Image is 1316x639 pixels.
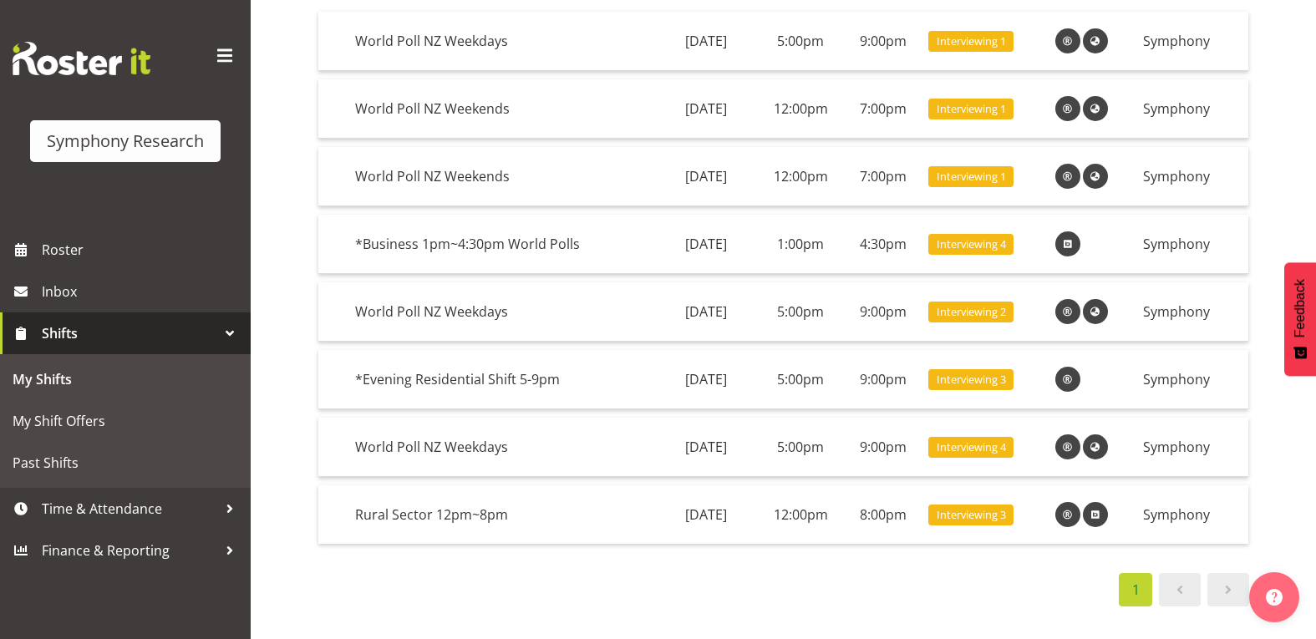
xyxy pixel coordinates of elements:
td: 9:00pm [844,282,922,342]
td: World Poll NZ Weekdays [348,282,654,342]
span: Interviewing 3 [937,507,1006,523]
span: Feedback [1293,279,1308,337]
span: Inbox [42,279,242,304]
td: 7:00pm [844,147,922,206]
td: 5:00pm [757,350,844,409]
td: [DATE] [654,215,757,274]
td: World Poll NZ Weekdays [348,12,654,71]
td: 7:00pm [844,79,922,139]
td: 5:00pm [757,282,844,342]
a: My Shifts [4,358,246,400]
td: *Evening Residential Shift 5-9pm [348,350,654,409]
span: Interviewing 4 [937,236,1006,252]
img: help-xxl-2.png [1266,589,1283,606]
td: Rural Sector 12pm~8pm [348,485,654,544]
td: World Poll NZ Weekdays [348,418,654,477]
td: Symphony [1136,215,1248,274]
td: [DATE] [654,79,757,139]
td: 4:30pm [844,215,922,274]
span: Shifts [42,321,217,346]
td: 9:00pm [844,418,922,477]
td: *Business 1pm~4:30pm World Polls [348,215,654,274]
span: Interviewing 4 [937,439,1006,455]
span: Interviewing 1 [937,33,1006,49]
span: Interviewing 3 [937,372,1006,388]
td: Symphony [1136,147,1248,206]
div: Symphony Research [47,129,204,154]
td: 5:00pm [757,418,844,477]
span: Past Shifts [13,450,238,475]
td: Symphony [1136,12,1248,71]
td: Symphony [1136,485,1248,544]
td: 1:00pm [757,215,844,274]
span: Interviewing 2 [937,304,1006,320]
span: Roster [42,237,242,262]
td: World Poll NZ Weekends [348,79,654,139]
span: My Shift Offers [13,408,238,434]
td: [DATE] [654,350,757,409]
td: Symphony [1136,350,1248,409]
td: World Poll NZ Weekends [348,147,654,206]
span: Time & Attendance [42,496,217,521]
td: 12:00pm [757,485,844,544]
td: [DATE] [654,418,757,477]
td: 12:00pm [757,147,844,206]
td: 5:00pm [757,12,844,71]
a: Past Shifts [4,442,246,484]
span: My Shifts [13,367,238,392]
td: Symphony [1136,79,1248,139]
td: 9:00pm [844,12,922,71]
span: Interviewing 1 [937,101,1006,117]
button: Feedback - Show survey [1284,262,1316,376]
td: [DATE] [654,282,757,342]
img: Rosterit website logo [13,42,150,75]
td: [DATE] [654,12,757,71]
td: [DATE] [654,147,757,206]
td: [DATE] [654,485,757,544]
td: 12:00pm [757,79,844,139]
span: Interviewing 1 [937,169,1006,185]
a: My Shift Offers [4,400,246,442]
td: Symphony [1136,418,1248,477]
td: 8:00pm [844,485,922,544]
span: Finance & Reporting [42,538,217,563]
td: Symphony [1136,282,1248,342]
td: 9:00pm [844,350,922,409]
